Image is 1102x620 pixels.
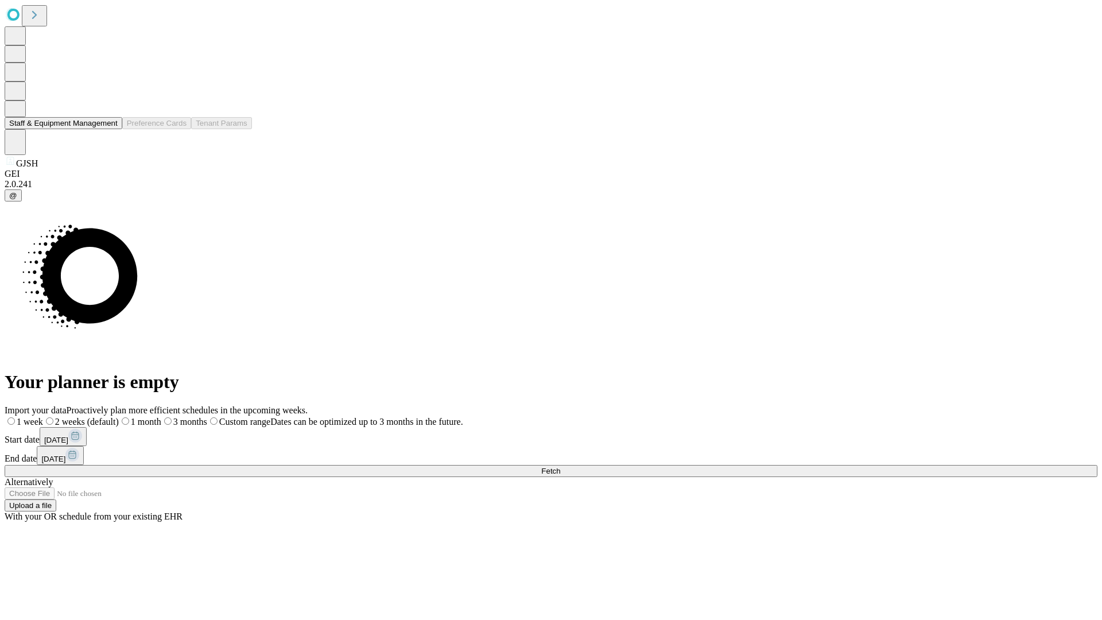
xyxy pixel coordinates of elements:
span: Proactively plan more efficient schedules in the upcoming weeks. [67,405,308,415]
button: Staff & Equipment Management [5,117,122,129]
span: 1 month [131,417,161,427]
span: GJSH [16,158,38,168]
input: 3 months [164,417,172,425]
span: Fetch [541,467,560,475]
div: End date [5,446,1097,465]
button: Fetch [5,465,1097,477]
span: Custom range [219,417,270,427]
div: 2.0.241 [5,179,1097,189]
span: Alternatively [5,477,53,487]
span: 2 weeks (default) [55,417,119,427]
span: Dates can be optimized up to 3 months in the future. [270,417,463,427]
button: Preference Cards [122,117,191,129]
button: [DATE] [40,427,87,446]
span: With your OR schedule from your existing EHR [5,511,183,521]
input: 1 week [7,417,15,425]
button: Upload a file [5,499,56,511]
span: 1 week [17,417,43,427]
h1: Your planner is empty [5,371,1097,393]
div: GEI [5,169,1097,179]
span: @ [9,191,17,200]
button: @ [5,189,22,201]
input: Custom rangeDates can be optimized up to 3 months in the future. [210,417,218,425]
input: 1 month [122,417,129,425]
button: [DATE] [37,446,84,465]
span: [DATE] [41,455,65,463]
input: 2 weeks (default) [46,417,53,425]
span: 3 months [173,417,207,427]
span: [DATE] [44,436,68,444]
div: Start date [5,427,1097,446]
button: Tenant Params [191,117,252,129]
span: Import your data [5,405,67,415]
